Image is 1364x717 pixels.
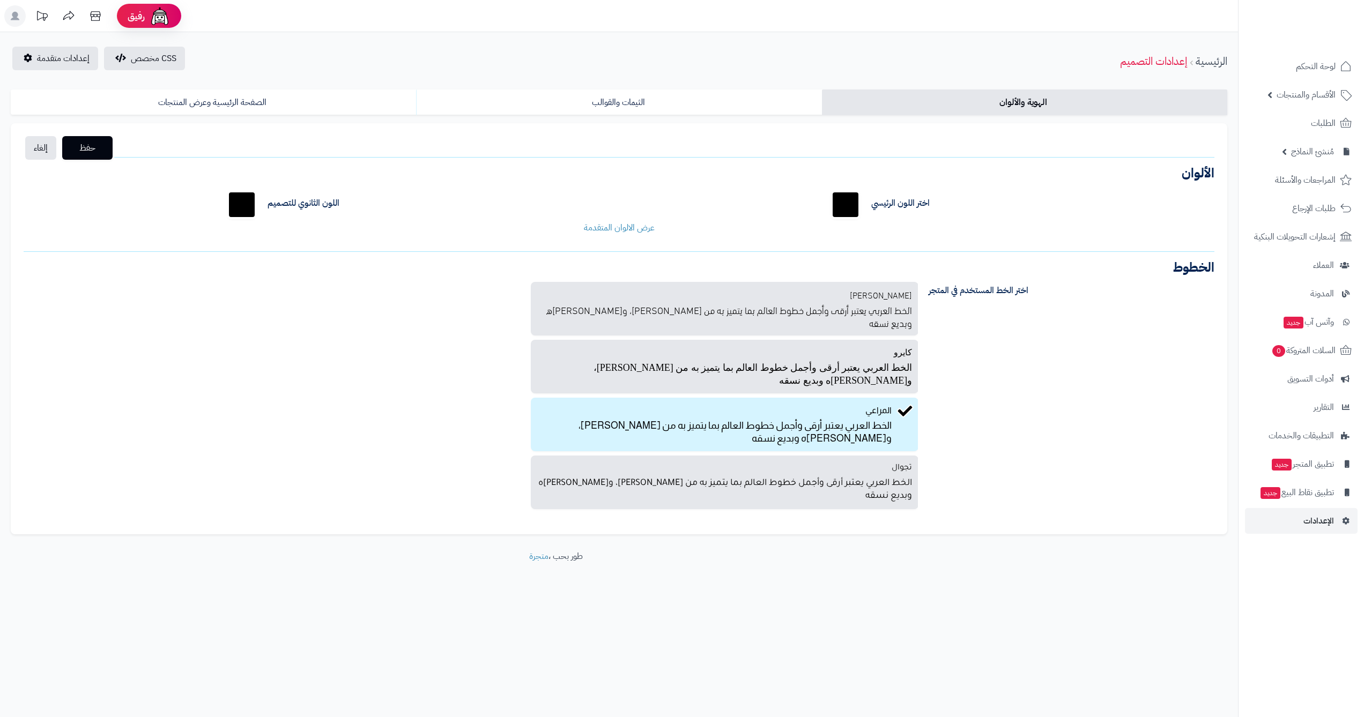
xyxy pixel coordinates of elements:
[537,475,912,503] p: الخط العربي يعتبر أرقى وأجمل خطوط العالم بما يتميز به من [PERSON_NAME]، و[PERSON_NAME]ه وبديع نسقه
[1245,281,1358,307] a: المدونة
[128,10,145,23] span: رفيق
[1254,229,1336,244] span: إشعارات التحويلات البنكية
[1283,315,1334,330] span: وآتس آب
[537,417,892,445] p: الخط العربي يعتبر أرقى وأجمل خطوط العالم بما يتميز به من [PERSON_NAME]، و[PERSON_NAME]ه وبديع نسقه
[1314,400,1334,415] span: التقارير
[1292,201,1336,216] span: طلبات الإرجاع
[584,221,655,234] a: عرض الالوان المتقدمة
[1284,317,1303,328] span: جديد
[537,301,912,329] p: الخط العربي يعتبر أرقى وأجمل خطوط العالم بما يتميز به من [PERSON_NAME]، و[PERSON_NAME]ه وبديع نسقه
[1271,457,1334,472] span: تطبيق المتجر
[1245,451,1358,477] a: تطبيق المتجرجديد
[62,136,113,160] button: حفظ
[1310,286,1334,301] span: المدونة
[416,89,821,115] a: الثيمات والقوالب
[537,359,912,387] p: الخط العربي يعتبر أرقى وأجمل خطوط العالم بما يتميز به من [PERSON_NAME]، و[PERSON_NAME]ه وبديع نسقه
[1245,394,1358,420] a: التقارير
[1245,167,1358,193] a: المراجعات والأسئلة
[12,47,98,70] a: إعدادات متقدمة
[24,261,1214,274] h3: الخطوط
[1245,423,1358,449] a: التطبيقات والخدمات
[1272,345,1285,357] span: 0
[1296,59,1336,74] span: لوحة التحكم
[25,136,56,160] a: إلغاء
[1291,144,1334,159] span: مُنشئ النماذج
[268,197,339,210] label: اللون الثانوي للتصميم
[865,406,892,415] span: المراعي
[894,348,912,357] span: كايرو
[104,47,185,70] button: CSS مخصص
[1245,110,1358,136] a: الطلبات
[1272,459,1292,470] span: جديد
[1269,428,1334,443] span: التطبيقات والخدمات
[871,197,930,210] label: اختر اللون الرئيسي
[1245,338,1358,363] a: السلات المتروكة0
[149,5,171,27] img: ai-face.png
[1245,366,1358,392] a: أدوات التسويق
[131,52,176,65] span: CSS مخصص
[529,550,548,563] a: متجرة
[822,89,1227,115] a: الهوية والألوان
[1245,508,1358,534] a: الإعدادات
[1277,87,1336,102] span: الأقسام والمنتجات
[71,141,104,154] span: حفظ
[11,89,416,115] a: الصفحة الرئيسية وعرض المنتجات
[1245,309,1358,335] a: وآتس آبجديد
[1120,53,1187,69] a: إعدادات التصميم
[1311,116,1336,131] span: الطلبات
[1259,485,1334,500] span: تطبيق نقاط البيع
[921,282,1222,299] label: اختر الخط المستخدم في المتجر
[892,464,912,473] span: تجوال
[1245,252,1358,278] a: العملاء
[1261,487,1280,499] span: جديد
[850,288,912,301] span: [PERSON_NAME]
[1271,343,1336,358] span: السلات المتروكة
[1275,173,1336,188] span: المراجعات والأسئلة
[24,167,1214,180] h3: الألوان
[1245,54,1358,79] a: لوحة التحكم
[1245,196,1358,221] a: طلبات الإرجاع
[1287,371,1334,386] span: أدوات التسويق
[1245,224,1358,250] a: إشعارات التحويلات البنكية
[28,5,55,29] a: تحديثات المنصة
[1196,53,1227,69] a: الرئيسية
[37,52,90,65] span: إعدادات متقدمة
[1303,513,1334,528] span: الإعدادات
[1313,258,1334,273] span: العملاء
[1245,480,1358,505] a: تطبيق نقاط البيعجديد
